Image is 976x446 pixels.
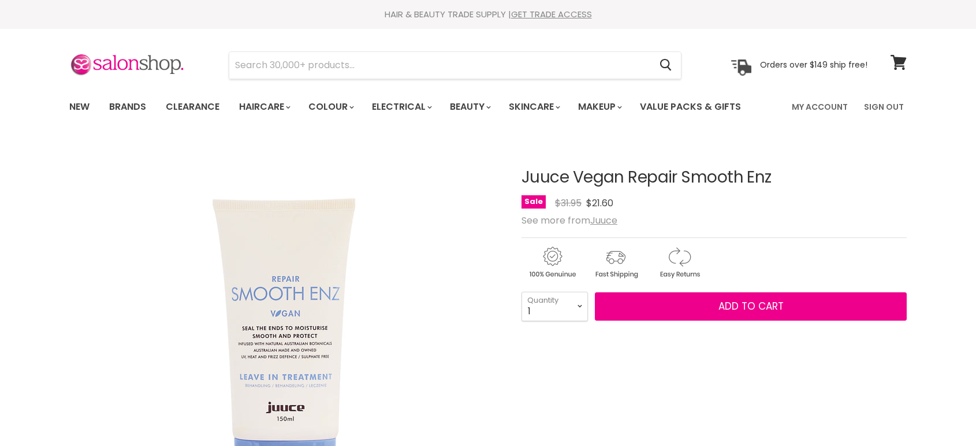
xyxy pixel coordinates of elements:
[61,90,768,124] ul: Main menu
[100,95,155,119] a: Brands
[300,95,361,119] a: Colour
[521,214,617,227] span: See more from
[918,392,964,434] iframe: Gorgias live chat messenger
[521,245,583,280] img: genuine.gif
[590,214,617,227] a: Juuce
[718,299,784,313] span: Add to cart
[631,95,750,119] a: Value Packs & Gifts
[441,95,498,119] a: Beauty
[521,169,907,187] h1: Juuce Vegan Repair Smooth Enz
[230,95,297,119] a: Haircare
[785,95,855,119] a: My Account
[511,8,592,20] a: GET TRADE ACCESS
[363,95,439,119] a: Electrical
[229,51,681,79] form: Product
[857,95,911,119] a: Sign Out
[569,95,629,119] a: Makeup
[650,52,681,79] button: Search
[55,9,921,20] div: HAIR & BEAUTY TRADE SUPPLY |
[157,95,228,119] a: Clearance
[649,245,710,280] img: returns.gif
[760,60,867,70] p: Orders over $149 ship free!
[521,292,588,321] select: Quantity
[55,90,921,124] nav: Main
[595,292,907,321] button: Add to cart
[521,195,546,209] span: Sale
[585,245,646,280] img: shipping.gif
[500,95,567,119] a: Skincare
[61,95,98,119] a: New
[555,196,582,210] span: $31.95
[229,52,650,79] input: Search
[586,196,613,210] span: $21.60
